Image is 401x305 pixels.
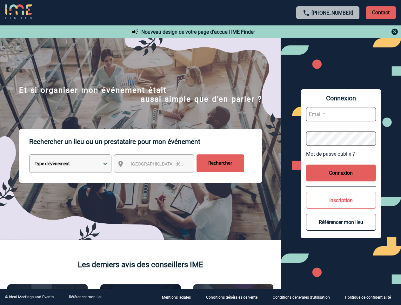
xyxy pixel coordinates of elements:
[306,94,376,102] span: Connexion
[345,295,391,300] p: Politique de confidentialité
[5,295,54,299] div: © Ideal Meetings and Events
[366,6,396,19] p: Contact
[157,294,201,300] a: Mentions légales
[273,295,330,300] p: Conditions générales d'utilisation
[303,9,310,17] img: call-24-px.png
[69,295,103,299] a: Référencer mon lieu
[206,295,257,300] p: Conditions générales de vente
[197,154,244,172] input: Rechercher
[268,294,340,300] a: Conditions générales d'utilisation
[311,10,353,16] a: [PHONE_NUMBER]
[306,214,376,231] button: Référencer mon lieu
[29,129,262,154] p: Rechercher un lieu ou un prestataire pour mon événement
[306,165,376,181] button: Connexion
[306,192,376,209] button: Inscription
[340,294,401,300] a: Politique de confidentialité
[306,151,376,157] a: Mot de passe oublié ?
[131,161,219,166] span: [GEOGRAPHIC_DATA], département, région...
[306,107,376,121] input: Email *
[201,294,268,300] a: Conditions générales de vente
[162,295,191,300] p: Mentions légales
